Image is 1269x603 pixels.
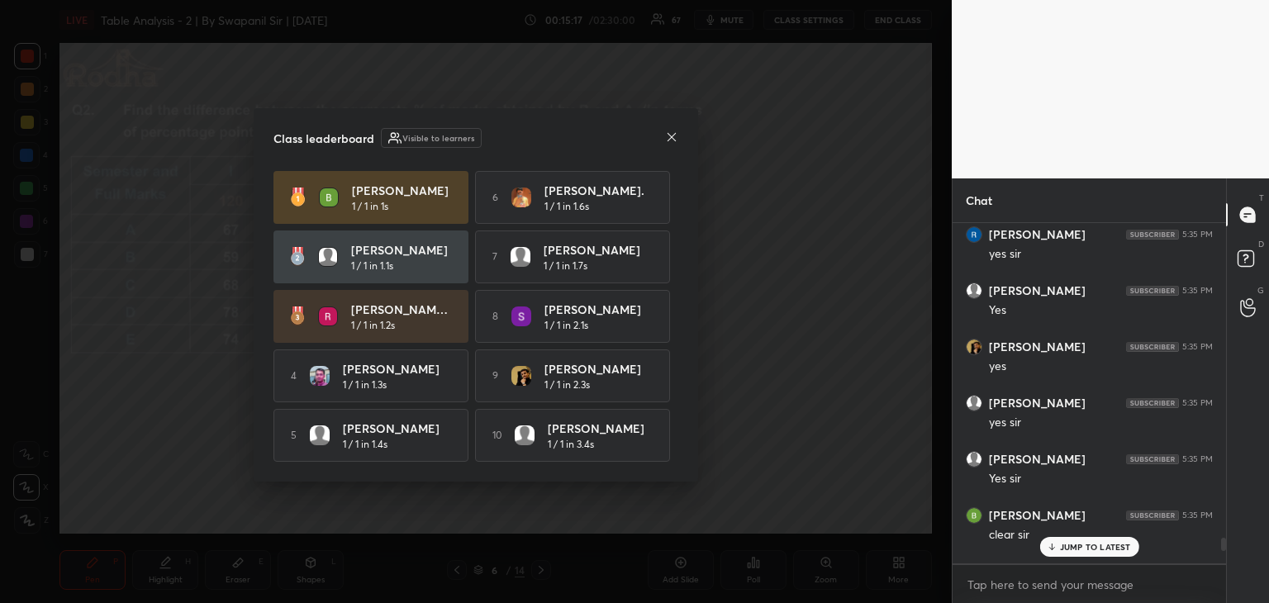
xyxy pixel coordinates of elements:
h5: 8 [492,309,498,324]
div: 5:35 PM [1182,286,1213,296]
img: 4P8fHbbgJtejmAAAAAElFTkSuQmCC [1126,230,1179,240]
div: yes sir [989,246,1213,263]
img: thumbnail.jpg [320,188,338,207]
h6: Visible to learners [402,132,474,145]
div: 5:35 PM [1182,342,1213,352]
img: 4P8fHbbgJtejmAAAAAElFTkSuQmCC [1126,454,1179,464]
img: thumbnail.jpg [967,227,981,242]
img: default.png [310,425,330,445]
div: yes sir [989,415,1213,431]
p: T [1259,192,1264,204]
h5: 10 [492,428,501,443]
h6: [PERSON_NAME] [989,339,1086,354]
h4: [PERSON_NAME]. [544,182,647,199]
h4: [PERSON_NAME] [544,360,647,377]
div: grid [953,223,1226,563]
h5: 1 / 1 in 1.7s [544,259,587,273]
div: 5:35 PM [1182,398,1213,408]
img: thumbnail.jpg [967,339,981,354]
p: G [1257,284,1264,297]
h4: [PERSON_NAME] [343,360,445,377]
h5: 1 / 1 in 1.4s [343,437,387,452]
h6: [PERSON_NAME] [989,508,1086,523]
h5: 1 / 1 in 1.2s [351,318,395,333]
h5: 1 / 1 in 3.4s [548,437,594,452]
p: JUMP TO LATEST [1060,542,1131,552]
img: 4P8fHbbgJtejmAAAAAElFTkSuQmCC [1126,398,1179,408]
h5: 9 [492,368,498,383]
h6: [PERSON_NAME] [989,227,1086,242]
h6: [PERSON_NAME] [989,283,1086,298]
img: 4P8fHbbgJtejmAAAAAElFTkSuQmCC [1126,510,1179,520]
h5: 1 / 1 in 1.3s [343,377,387,392]
h4: [PERSON_NAME] [544,301,647,318]
img: 4P8fHbbgJtejmAAAAAElFTkSuQmCC [1126,286,1179,296]
h4: Class leaderboard [273,130,374,147]
div: clear sir [989,527,1213,544]
img: rank-2.3a33aca6.svg [290,247,305,267]
p: D [1258,238,1264,250]
img: rank-3.169bc593.svg [290,306,305,326]
h5: 4 [291,368,297,383]
div: Yes sir [989,471,1213,487]
div: 5:35 PM [1182,510,1213,520]
h6: [PERSON_NAME] [989,396,1086,411]
h4: [PERSON_NAME] Pant [351,301,454,318]
img: thumbnail.jpg [319,307,337,325]
h5: 1 / 1 in 1s [352,199,388,214]
img: default.png [967,283,981,298]
div: yes [989,358,1213,375]
h4: [PERSON_NAME] [544,241,646,259]
h5: 6 [492,190,498,205]
h5: 7 [492,249,497,264]
h4: [PERSON_NAME] [352,182,454,199]
img: default.png [319,248,337,266]
img: default.png [967,452,981,467]
img: default.png [511,247,530,267]
img: 4P8fHbbgJtejmAAAAAElFTkSuQmCC [1126,342,1179,352]
img: thumbnail.jpg [511,188,531,207]
h5: 1 / 1 in 1.1s [351,259,393,273]
div: Yes [989,302,1213,319]
h4: [PERSON_NAME] [351,241,454,259]
h5: 1 / 1 in 2.1s [544,318,588,333]
div: 5:35 PM [1182,230,1213,240]
img: default.png [515,425,535,445]
h5: 5 [291,428,297,443]
h6: [PERSON_NAME] [989,452,1086,467]
h4: [PERSON_NAME] [548,420,650,437]
h5: 1 / 1 in 2.3s [544,377,590,392]
img: default.png [967,396,981,411]
p: Chat [953,178,1005,222]
img: thumbnail.jpg [511,306,531,326]
h4: [PERSON_NAME] [343,420,445,437]
img: thumbnail.jpg [967,508,981,523]
img: thumbnail.jpg [310,366,330,386]
h5: 1 / 1 in 1.6s [544,199,589,214]
img: thumbnail.jpg [511,366,531,386]
div: 5:35 PM [1182,454,1213,464]
img: rank-1.ed6cb560.svg [290,188,306,207]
